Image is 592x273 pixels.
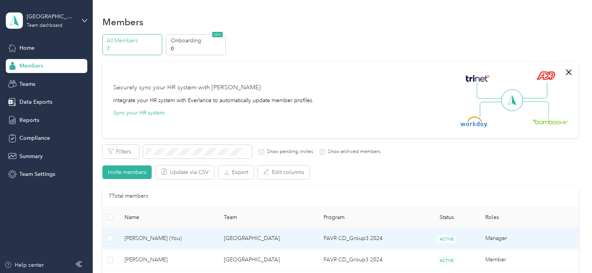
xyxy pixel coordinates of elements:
[171,45,223,53] p: 0
[317,249,414,271] td: FAVR CD_Group3 2024
[171,37,223,45] p: Onboarding
[549,230,592,273] iframe: Everlance-gr Chat Button Frame
[19,134,50,142] span: Compliance
[19,62,43,70] span: Members
[19,98,52,106] span: Data Exports
[317,228,414,249] td: FAVR CD_Group3 2024
[19,44,35,52] span: Home
[102,165,152,179] button: Invite members
[4,261,44,269] button: Help center
[19,116,39,124] span: Reports
[113,96,314,104] div: Integrate your HR system with Everlance to automatically update member profiles.
[477,82,504,99] img: Line Left Up
[118,228,218,249] td: Nicholas P. Roberts (You)
[19,152,43,160] span: Summary
[19,80,35,88] span: Teams
[27,12,75,21] div: [GEOGRAPHIC_DATA]
[479,228,579,249] td: Manager
[156,165,214,179] button: Update via CSV
[218,165,254,179] button: Export
[107,37,159,45] p: All Members
[317,207,414,228] th: Program
[414,207,479,228] th: Status
[102,18,144,26] h1: Members
[125,234,212,243] span: [PERSON_NAME] (You)
[125,214,212,221] span: Name
[258,165,310,179] button: Edit columns
[109,192,148,200] p: 7 Total members
[27,23,62,28] div: Team dashboard
[437,256,456,264] span: ACTIVE
[536,71,555,80] img: ADP
[479,101,507,117] img: Line Left Down
[479,207,579,228] th: Roles
[118,207,218,228] th: Name
[102,145,139,158] button: Filters
[325,148,381,155] label: Show archived members
[460,117,488,127] img: Workday
[522,101,549,118] img: Line Right Down
[118,249,218,271] td: Andrew C. Green
[113,109,164,117] button: Sync your HR system
[464,73,491,84] img: Trinet
[532,119,568,124] img: BambooHR
[520,82,547,99] img: Line Right Up
[218,228,317,249] td: Cleveland East
[125,256,212,264] span: [PERSON_NAME]
[264,148,313,155] label: Show pending invites
[212,32,223,37] span: NEW
[437,235,456,243] span: ACTIVE
[218,249,317,271] td: Cleveland East
[107,45,159,53] p: 7
[113,83,261,92] div: Securely sync your HR system with [PERSON_NAME]
[218,207,317,228] th: Team
[19,170,55,178] span: Team Settings
[479,249,579,271] td: Member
